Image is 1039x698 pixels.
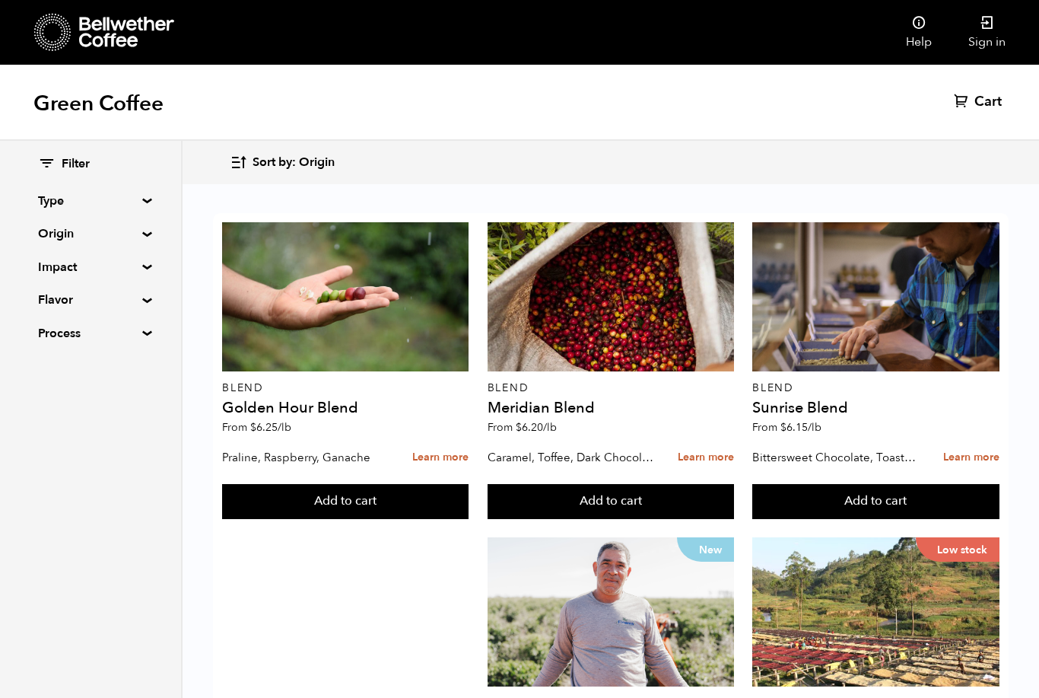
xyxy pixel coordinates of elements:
span: /lb [543,420,557,435]
bdi: 6.15 [780,420,821,435]
button: Add to cart [752,484,999,519]
p: Bittersweet Chocolate, Toasted Marshmallow, Candied Orange, Praline [752,446,920,469]
span: Filter [62,156,90,173]
a: New [488,537,734,687]
bdi: 6.25 [250,420,291,435]
a: Learn more [412,441,469,474]
h1: Green Coffee [33,90,164,117]
a: Cart [954,93,1006,111]
span: $ [516,420,522,435]
span: $ [250,420,256,435]
summary: Origin [38,225,143,243]
button: Sort by: Origin [230,145,335,180]
bdi: 6.20 [516,420,557,435]
a: Learn more [943,441,999,474]
span: Sort by: Origin [253,155,335,171]
p: Praline, Raspberry, Ganache [222,446,389,469]
p: Blend [488,383,734,394]
h4: Sunrise Blend [752,400,999,416]
button: Add to cart [222,484,469,519]
span: $ [780,420,786,435]
p: New [677,537,734,562]
span: From [752,420,821,435]
h4: Golden Hour Blend [222,400,469,416]
p: Blend [752,383,999,394]
summary: Impact [38,258,143,276]
summary: Type [38,192,143,210]
h4: Meridian Blend [488,400,734,416]
p: Low stock [916,537,999,562]
summary: Flavor [38,291,143,309]
p: Blend [222,383,469,394]
span: From [222,420,291,435]
summary: Process [38,324,143,343]
a: Learn more [678,441,734,474]
a: Low stock [752,537,999,687]
button: Add to cart [488,484,734,519]
span: Cart [974,93,1002,111]
span: From [488,420,557,435]
span: /lb [808,420,821,435]
span: /lb [278,420,291,435]
p: Caramel, Toffee, Dark Chocolate [488,446,655,469]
